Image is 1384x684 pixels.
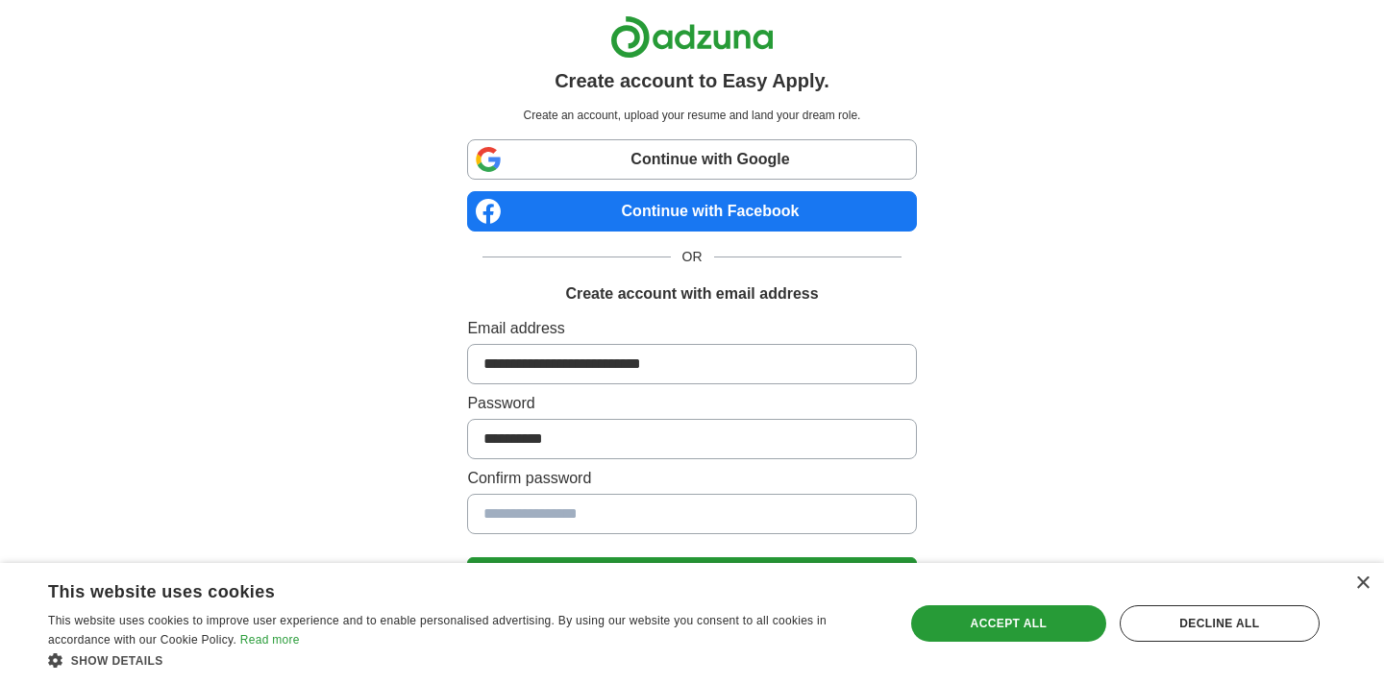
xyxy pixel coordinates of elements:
[48,614,827,647] span: This website uses cookies to improve user experience and to enable personalised advertising. By u...
[467,317,916,340] label: Email address
[1120,605,1320,642] div: Decline all
[565,282,818,305] h1: Create account with email address
[467,191,916,232] a: Continue with Facebook
[48,574,831,603] div: This website uses cookies
[610,15,774,59] img: Adzuna logo
[48,650,879,670] div: Show details
[671,247,714,267] span: OR
[467,392,916,415] label: Password
[471,107,912,124] p: Create an account, upload your resume and land your dream role.
[467,139,916,180] a: Continue with Google
[467,557,916,598] button: Create Account
[911,605,1106,642] div: Accept all
[467,467,916,490] label: Confirm password
[555,66,829,95] h1: Create account to Easy Apply.
[1355,576,1370,591] div: Close
[71,654,163,668] span: Show details
[240,633,300,647] a: Read more, opens a new window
